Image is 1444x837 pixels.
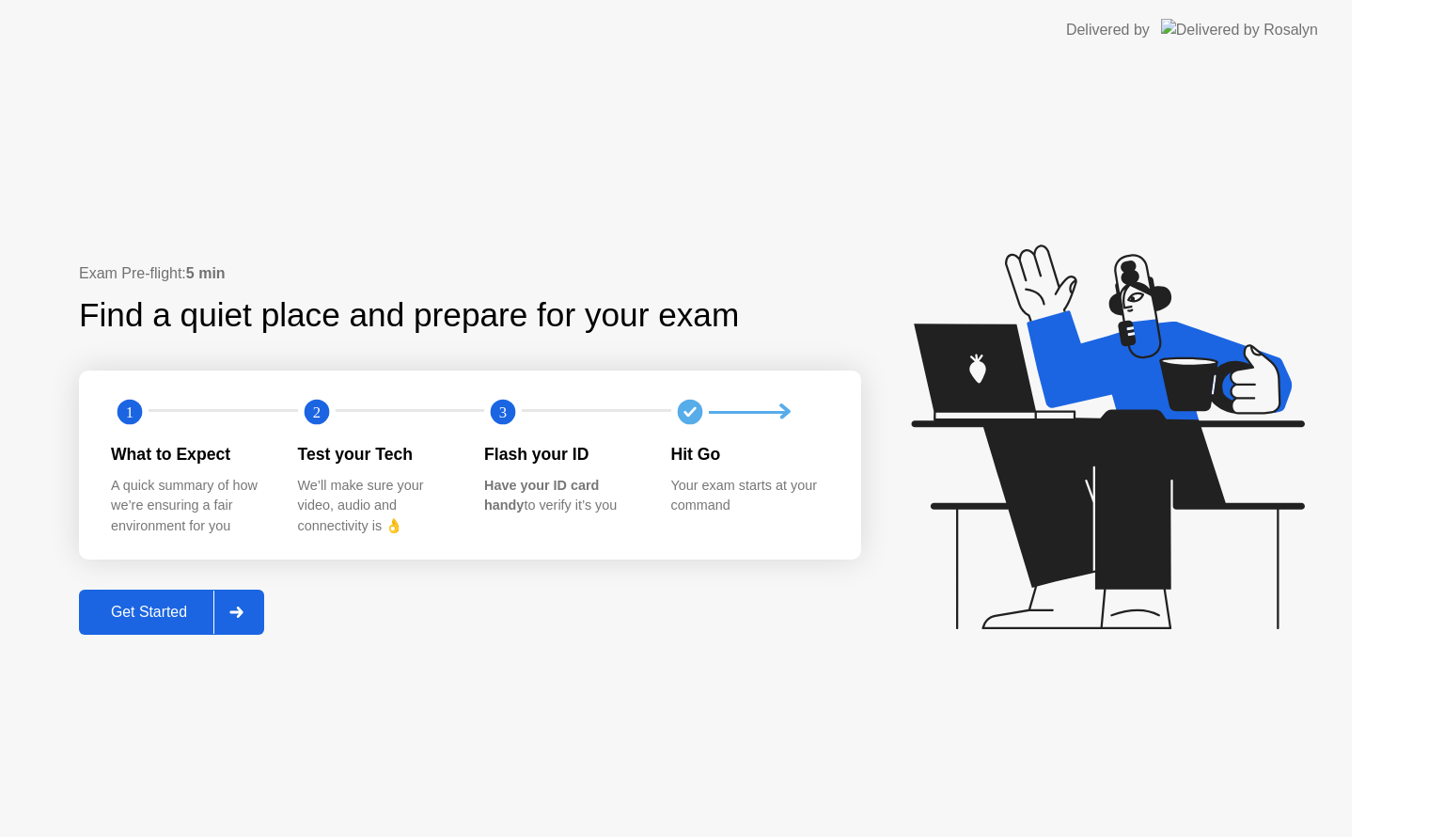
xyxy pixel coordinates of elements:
[484,442,641,466] div: Flash your ID
[1161,19,1318,40] img: Delivered by Rosalyn
[79,590,264,635] button: Get Started
[298,476,455,537] div: We’ll make sure your video, audio and connectivity is 👌
[79,291,742,340] div: Find a quiet place and prepare for your exam
[111,476,268,537] div: A quick summary of how we’re ensuring a fair environment for you
[298,442,455,466] div: Test your Tech
[312,403,320,421] text: 2
[85,604,213,621] div: Get Started
[484,478,599,513] b: Have your ID card handy
[126,403,133,421] text: 1
[671,442,828,466] div: Hit Go
[499,403,507,421] text: 3
[111,442,268,466] div: What to Expect
[79,262,861,285] div: Exam Pre-flight:
[186,265,226,281] b: 5 min
[671,476,828,516] div: Your exam starts at your command
[1066,19,1150,41] div: Delivered by
[484,476,641,516] div: to verify it’s you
